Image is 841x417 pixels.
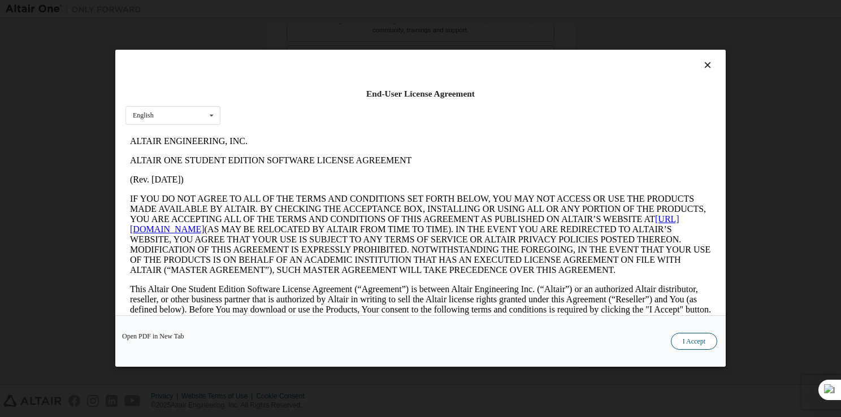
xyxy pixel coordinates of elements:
[122,333,184,340] a: Open PDF in New Tab
[5,82,554,102] a: [URL][DOMAIN_NAME]
[5,43,586,53] p: (Rev. [DATE])
[5,153,586,193] p: This Altair One Student Edition Software License Agreement (“Agreement”) is between Altair Engine...
[671,333,717,350] button: I Accept
[5,24,586,34] p: ALTAIR ONE STUDENT EDITION SOFTWARE LICENSE AGREEMENT
[125,88,716,99] div: End-User License Agreement
[5,5,586,15] p: ALTAIR ENGINEERING, INC.
[133,112,154,119] div: English
[5,62,586,144] p: IF YOU DO NOT AGREE TO ALL OF THE TERMS AND CONDITIONS SET FORTH BELOW, YOU MAY NOT ACCESS OR USE...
